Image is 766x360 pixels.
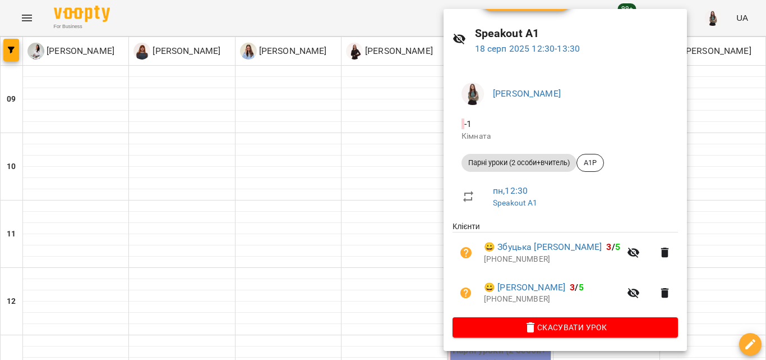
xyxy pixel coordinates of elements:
[462,131,669,142] p: Кімната
[475,43,580,54] a: 18 серп 2025 12:30-13:30
[484,281,565,294] a: 😀 [PERSON_NAME]
[493,198,538,207] a: Speakout A1
[570,282,575,293] span: 3
[462,321,669,334] span: Скасувати Урок
[577,158,603,168] span: A1Р
[493,88,561,99] a: [PERSON_NAME]
[576,154,604,172] div: A1Р
[493,185,528,196] a: пн , 12:30
[615,241,620,252] span: 5
[462,158,576,168] span: Парні уроки (2 особи+вчитель)
[484,294,620,305] p: [PHONE_NUMBER]
[462,83,484,105] img: 6aba04e32ee3c657c737aeeda4e83600.jpg
[570,282,583,293] b: /
[453,280,479,307] button: Візит ще не сплачено. Додати оплату?
[462,119,474,129] span: - 1
[606,241,611,252] span: 3
[453,239,479,266] button: Візит ще не сплачено. Додати оплату?
[475,25,679,42] h6: Speakout A1
[606,241,620,252] b: /
[484,240,602,254] a: 😀 Збуцька [PERSON_NAME]
[484,254,620,265] p: [PHONE_NUMBER]
[453,317,678,338] button: Скасувати Урок
[453,221,678,317] ul: Клієнти
[579,282,584,293] span: 5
